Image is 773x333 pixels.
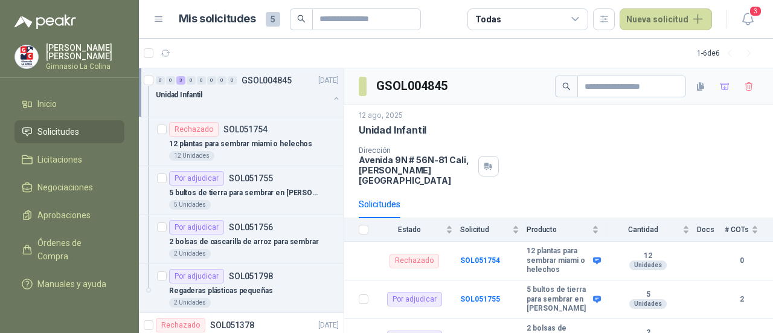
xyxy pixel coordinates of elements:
[169,269,224,283] div: Por adjudicar
[606,225,680,234] span: Cantidad
[37,97,57,111] span: Inicio
[359,198,400,211] div: Solicitudes
[139,166,344,215] a: Por adjudicarSOL0517555 bultos de tierra para sembrar en [PERSON_NAME]5 Unidades
[460,218,527,242] th: Solicitud
[725,218,773,242] th: # COTs
[606,251,690,261] b: 12
[14,231,124,268] a: Órdenes de Compra
[156,73,341,112] a: 0 0 3 0 0 0 0 0 GSOL004845[DATE] Unidad Infantil
[460,256,500,265] a: SOL051754
[217,76,226,85] div: 0
[156,89,202,101] p: Unidad Infantil
[139,215,344,264] a: Por adjudicarSOL0517562 bolsas de cascarilla de arroz para sembrar2 Unidades
[318,75,339,86] p: [DATE]
[318,320,339,331] p: [DATE]
[166,76,175,85] div: 0
[223,125,268,134] p: SOL051754
[139,117,344,166] a: RechazadoSOL05175412 plantas para sembrar miami o helechos12 Unidades
[359,155,473,186] p: Avenida 9N # 56N-81 Cali , [PERSON_NAME][GEOGRAPHIC_DATA]
[697,218,725,242] th: Docs
[297,15,306,23] span: search
[169,298,211,308] div: 2 Unidades
[176,76,185,85] div: 3
[606,290,690,300] b: 5
[169,122,219,137] div: Rechazado
[390,254,439,268] div: Rechazado
[606,218,697,242] th: Cantidad
[359,146,473,155] p: Dirección
[527,285,590,314] b: 5 bultos de tierra para sembrar en [PERSON_NAME]
[37,153,82,166] span: Licitaciones
[37,209,91,222] span: Aprobaciones
[169,138,312,150] p: 12 plantas para sembrar miami o helechos
[14,204,124,227] a: Aprobaciones
[460,225,510,234] span: Solicitud
[37,181,93,194] span: Negociaciones
[37,277,106,291] span: Manuales y ayuda
[229,223,273,231] p: SOL051756
[169,220,224,234] div: Por adjudicar
[210,321,254,329] p: SOL051378
[14,148,124,171] a: Licitaciones
[527,247,590,275] b: 12 plantas para sembrar miami o helechos
[156,76,165,85] div: 0
[46,44,124,60] p: [PERSON_NAME] [PERSON_NAME]
[229,272,273,280] p: SOL051798
[562,82,571,91] span: search
[725,255,759,267] b: 0
[229,174,273,183] p: SOL051755
[737,8,759,30] button: 3
[14,120,124,143] a: Solicitudes
[242,76,292,85] p: GSOL004845
[749,5,762,17] span: 3
[14,92,124,115] a: Inicio
[156,318,205,332] div: Rechazado
[725,225,749,234] span: # COTs
[169,249,211,259] div: 2 Unidades
[376,218,460,242] th: Estado
[14,176,124,199] a: Negociaciones
[14,15,76,29] img: Logo peakr
[475,13,501,26] div: Todas
[197,76,206,85] div: 0
[697,44,759,63] div: 1 - 6 de 6
[629,299,667,309] div: Unidades
[376,225,443,234] span: Estado
[139,264,344,313] a: Por adjudicarSOL051798Regaderas plásticas pequeñas2 Unidades
[207,76,216,85] div: 0
[527,225,589,234] span: Producto
[169,236,319,248] p: 2 bolsas de cascarilla de arroz para sembrar
[37,236,113,263] span: Órdenes de Compra
[169,285,273,297] p: Regaderas plásticas pequeñas
[359,110,403,121] p: 12 ago, 2025
[228,76,237,85] div: 0
[15,45,38,68] img: Company Logo
[46,63,124,70] p: Gimnasio La Colina
[460,295,500,303] a: SOL051755
[187,76,196,85] div: 0
[359,124,426,137] p: Unidad Infantil
[179,10,256,28] h1: Mis solicitudes
[37,125,79,138] span: Solicitudes
[169,151,214,161] div: 12 Unidades
[387,292,442,306] div: Por adjudicar
[169,187,319,199] p: 5 bultos de tierra para sembrar en [PERSON_NAME]
[169,171,224,186] div: Por adjudicar
[725,294,759,305] b: 2
[620,8,712,30] button: Nueva solicitud
[169,200,211,210] div: 5 Unidades
[266,12,280,27] span: 5
[14,273,124,296] a: Manuales y ayuda
[376,77,449,95] h3: GSOL004845
[629,260,667,270] div: Unidades
[527,218,606,242] th: Producto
